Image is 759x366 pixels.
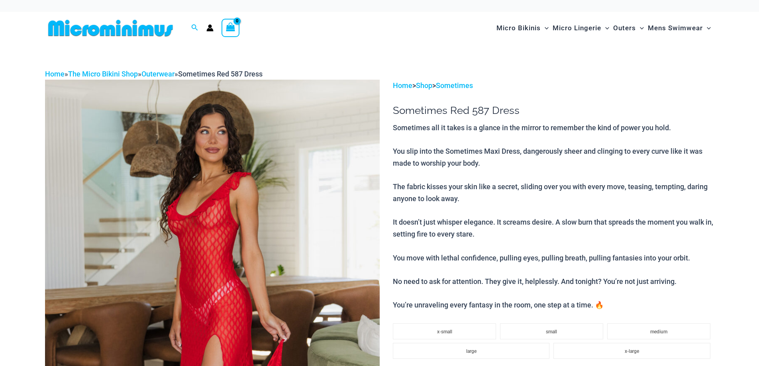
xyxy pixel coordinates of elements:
[541,18,549,38] span: Menu Toggle
[703,18,711,38] span: Menu Toggle
[553,343,710,359] li: x-large
[625,348,639,354] span: x-large
[416,81,432,90] a: Shop
[546,329,557,335] span: small
[496,18,541,38] span: Micro Bikinis
[551,16,611,40] a: Micro LingerieMenu ToggleMenu Toggle
[45,70,263,78] span: » » »
[393,80,714,92] p: > >
[493,15,714,41] nav: Site Navigation
[613,18,636,38] span: Outers
[45,70,65,78] a: Home
[437,329,452,335] span: x-small
[191,23,198,33] a: Search icon link
[601,18,609,38] span: Menu Toggle
[500,323,603,339] li: small
[178,70,263,78] span: Sometimes Red 587 Dress
[646,16,713,40] a: Mens SwimwearMenu ToggleMenu Toggle
[553,18,601,38] span: Micro Lingerie
[222,19,240,37] a: View Shopping Cart, empty
[393,104,714,117] h1: Sometimes Red 587 Dress
[648,18,703,38] span: Mens Swimwear
[206,24,214,31] a: Account icon link
[393,323,496,339] li: x-small
[141,70,175,78] a: Outerwear
[607,323,710,339] li: medium
[494,16,551,40] a: Micro BikinisMenu ToggleMenu Toggle
[393,343,549,359] li: large
[45,19,176,37] img: MM SHOP LOGO FLAT
[68,70,138,78] a: The Micro Bikini Shop
[636,18,644,38] span: Menu Toggle
[393,81,412,90] a: Home
[611,16,646,40] a: OutersMenu ToggleMenu Toggle
[650,329,667,335] span: medium
[393,122,714,311] p: Sometimes all it takes is a glance in the mirror to remember the kind of power you hold. You slip...
[466,348,477,354] span: large
[436,81,473,90] a: Sometimes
